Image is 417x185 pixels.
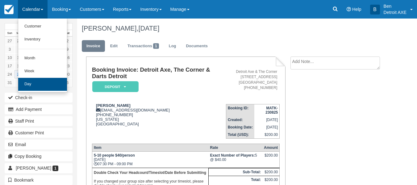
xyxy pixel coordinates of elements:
[15,78,24,87] a: 1
[254,131,280,139] td: $200.00
[16,166,51,170] span: [PERSON_NAME]
[226,104,254,116] th: Booking ID:
[5,104,73,114] button: Add Payment
[384,9,407,15] p: Detroit AXE
[96,103,131,108] strong: [PERSON_NAME]
[4,5,14,14] img: checkfront-main-nav-mini-logo.png
[94,170,206,175] b: Double Check Your Headcount/Timeslot/Date Before Submitting
[5,70,15,78] a: 24
[262,168,280,176] td: $200.00
[254,116,280,124] td: [DATE]
[5,128,73,138] a: Customer Print
[370,5,380,15] div: B
[164,40,181,52] a: Log
[63,70,72,78] a: 30
[352,7,361,12] span: Help
[123,40,164,52] a: Transactions1
[92,67,226,79] h1: Booking Invoice: Detroit Axe, The Corner & Darts Detroit
[226,116,254,124] th: Created:
[138,24,159,32] span: [DATE]
[15,70,24,78] a: 25
[5,163,73,173] a: [PERSON_NAME] 1
[92,81,136,92] a: Deposit
[52,166,58,171] span: 1
[18,52,67,65] a: Month
[82,25,385,32] h1: [PERSON_NAME],
[5,62,15,70] a: 17
[15,53,24,62] a: 11
[63,53,72,62] a: 16
[18,65,67,78] a: Week
[92,144,208,151] th: Item
[106,40,122,52] a: Edit
[262,144,280,151] th: Amount
[15,62,24,70] a: 18
[92,103,226,126] div: [EMAIL_ADDRESS][DOMAIN_NAME] [PHONE_NUMBER] [US_STATE] [GEOGRAPHIC_DATA]
[5,175,73,185] button: Bookmark
[209,144,262,151] th: Rate
[153,43,159,49] span: 1
[18,19,67,93] ul: Calendar
[209,168,262,176] th: Sub-Total:
[265,106,278,115] strong: MATK-230825
[384,3,407,9] p: Ben
[5,45,15,53] a: 3
[82,40,105,52] a: Invoice
[15,45,24,53] a: 4
[15,30,24,37] th: Mon
[254,124,280,131] td: [DATE]
[92,81,139,92] em: Deposit
[63,30,72,37] th: Sat
[209,151,262,168] td: 5 @ $40.00
[181,40,212,52] a: Documents
[94,153,135,158] strong: 5-10 people $40/person
[5,93,73,103] button: Check-in
[63,78,72,87] a: 6
[5,151,73,161] button: Copy Booking
[5,30,15,37] th: Sun
[5,116,73,126] a: Staff Print
[63,45,72,53] a: 9
[209,176,262,183] th: Total:
[15,37,24,45] a: 28
[63,37,72,45] a: 2
[5,53,15,62] a: 10
[18,78,67,91] a: Day
[18,33,67,46] a: Inventory
[262,176,280,183] td: $200.00
[347,7,351,11] i: Help
[18,20,67,33] a: Customer
[63,62,72,70] a: 23
[226,124,254,131] th: Booking Date:
[5,140,73,149] button: Email
[5,78,15,87] a: 31
[210,153,255,158] strong: Exact Number of Players
[5,37,15,45] a: 27
[228,69,277,90] address: Detroit Axe & The Corner [STREET_ADDRESS] [GEOGRAPHIC_DATA] [PHONE_NUMBER]
[92,151,208,168] td: [DATE] 07:30 PM - 09:00 PM
[226,131,254,139] th: Total (USD):
[264,153,278,162] div: $200.00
